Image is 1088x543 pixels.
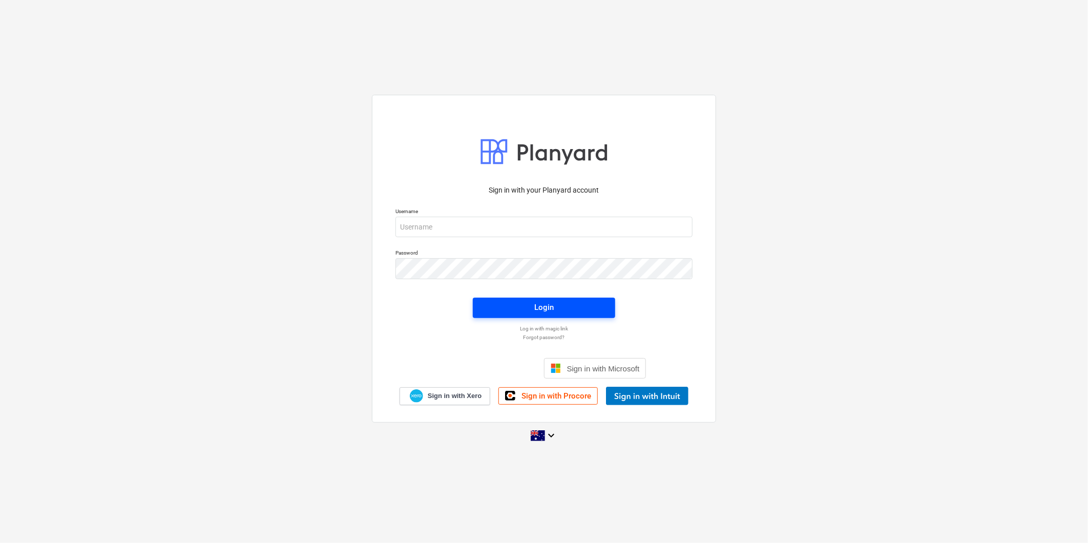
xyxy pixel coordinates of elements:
[390,325,698,332] a: Log in with magic link
[534,301,554,314] div: Login
[395,249,693,258] p: Password
[473,298,615,318] button: Login
[410,389,423,403] img: Xero logo
[567,364,640,373] span: Sign in with Microsoft
[395,185,693,196] p: Sign in with your Planyard account
[545,429,557,442] i: keyboard_arrow_down
[437,357,541,380] iframe: Sign in with Google Button
[390,334,698,341] a: Forgot password?
[498,387,598,405] a: Sign in with Procore
[400,387,491,405] a: Sign in with Xero
[428,391,482,401] span: Sign in with Xero
[521,391,591,401] span: Sign in with Procore
[551,363,561,373] img: Microsoft logo
[395,217,693,237] input: Username
[395,208,693,217] p: Username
